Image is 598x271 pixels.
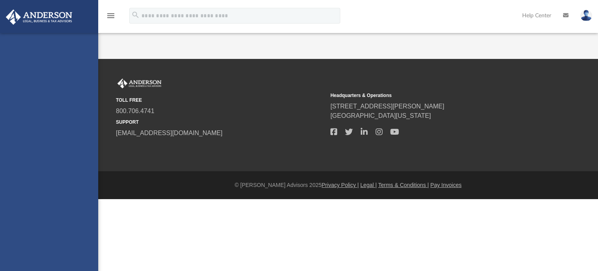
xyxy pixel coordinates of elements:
a: Pay Invoices [430,182,461,188]
small: SUPPORT [116,119,325,126]
div: © [PERSON_NAME] Advisors 2025 [98,181,598,189]
img: Anderson Advisors Platinum Portal [116,79,163,89]
img: Anderson Advisors Platinum Portal [4,9,75,25]
a: 800.706.4741 [116,108,154,114]
img: User Pic [580,10,592,21]
small: Headquarters & Operations [330,92,539,99]
a: Privacy Policy | [322,182,359,188]
a: Terms & Conditions | [378,182,429,188]
small: TOLL FREE [116,97,325,104]
a: menu [106,15,116,20]
i: menu [106,11,116,20]
a: [EMAIL_ADDRESS][DOMAIN_NAME] [116,130,222,136]
a: [GEOGRAPHIC_DATA][US_STATE] [330,112,431,119]
i: search [131,11,140,19]
a: Legal | [360,182,377,188]
a: [STREET_ADDRESS][PERSON_NAME] [330,103,444,110]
